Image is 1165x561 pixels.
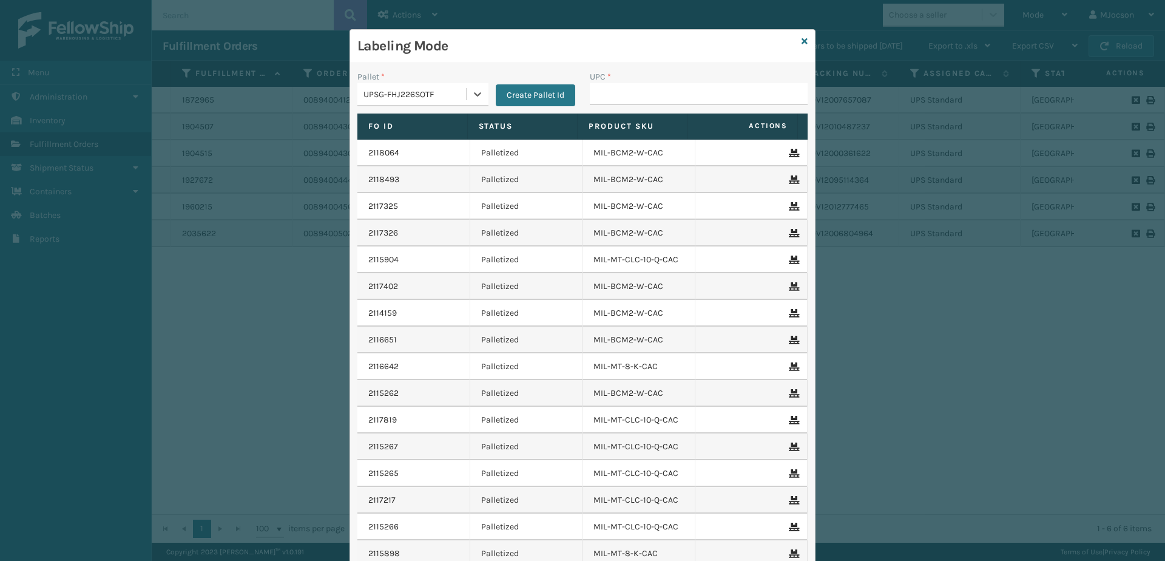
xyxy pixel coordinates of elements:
i: Remove From Pallet [789,469,796,478]
a: 2118493 [368,174,399,186]
i: Remove From Pallet [789,362,796,371]
td: Palletized [470,140,583,166]
a: 2117326 [368,227,398,239]
td: Palletized [470,166,583,193]
td: Palletized [470,327,583,353]
td: Palletized [470,407,583,433]
td: MIL-MT-CLC-10-Q-CAC [582,460,695,487]
td: MIL-BCM2-W-CAC [582,380,695,407]
a: 2115267 [368,441,398,453]
a: 2115904 [368,254,399,266]
td: MIL-BCM2-W-CAC [582,327,695,353]
td: MIL-MT-CLC-10-Q-CAC [582,246,695,273]
td: MIL-BCM2-W-CAC [582,300,695,327]
i: Remove From Pallet [789,175,796,184]
i: Remove From Pallet [789,229,796,237]
label: Status [479,121,567,132]
a: 2116642 [368,361,399,373]
td: MIL-MT-CLC-10-Q-CAC [582,514,695,540]
i: Remove From Pallet [789,256,796,264]
a: 2117819 [368,414,397,426]
td: Palletized [470,220,583,246]
a: 2115265 [368,467,399,480]
i: Remove From Pallet [789,336,796,344]
i: Remove From Pallet [789,149,796,157]
i: Remove From Pallet [789,443,796,451]
label: Fo Id [368,121,456,132]
a: 2114159 [368,307,397,319]
span: Actions [692,116,795,136]
td: Palletized [470,514,583,540]
td: MIL-MT-CLC-10-Q-CAC [582,407,695,433]
label: Product SKU [589,121,677,132]
td: Palletized [470,300,583,327]
a: 2115262 [368,387,399,399]
label: Pallet [357,70,385,83]
i: Remove From Pallet [789,549,796,558]
a: 2115266 [368,521,399,533]
a: 2117217 [368,494,396,506]
i: Remove From Pallet [789,282,796,291]
i: Remove From Pallet [789,523,796,531]
td: MIL-BCM2-W-CAC [582,166,695,193]
td: Palletized [470,246,583,273]
td: Palletized [470,460,583,487]
i: Remove From Pallet [789,202,796,211]
td: MIL-BCM2-W-CAC [582,220,695,246]
i: Remove From Pallet [789,309,796,318]
td: MIL-BCM2-W-CAC [582,273,695,300]
a: 2116651 [368,334,397,346]
td: MIL-MT-8-K-CAC [582,353,695,380]
td: Palletized [470,273,583,300]
i: Remove From Pallet [789,496,796,505]
label: UPC [590,70,611,83]
div: UPSG-FHJ226SOTF [363,88,467,101]
a: 2118064 [368,147,399,159]
td: Palletized [470,193,583,220]
td: MIL-BCM2-W-CAC [582,140,695,166]
td: Palletized [470,433,583,460]
td: MIL-BCM2-W-CAC [582,193,695,220]
td: Palletized [470,353,583,380]
td: Palletized [470,487,583,514]
button: Create Pallet Id [496,84,575,106]
h3: Labeling Mode [357,37,797,55]
td: Palletized [470,380,583,407]
i: Remove From Pallet [789,389,796,398]
a: 2115898 [368,548,400,560]
a: 2117325 [368,200,398,212]
td: MIL-MT-CLC-10-Q-CAC [582,487,695,514]
td: MIL-MT-CLC-10-Q-CAC [582,433,695,460]
a: 2117402 [368,280,398,293]
i: Remove From Pallet [789,416,796,424]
